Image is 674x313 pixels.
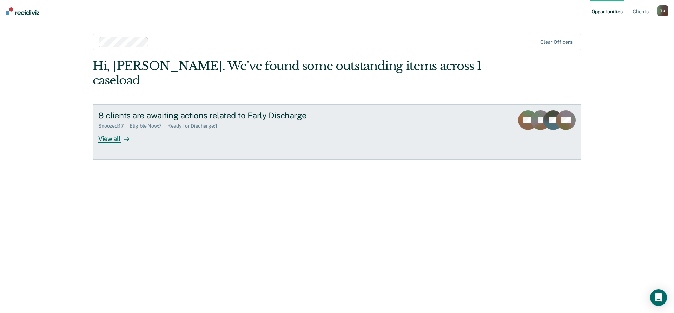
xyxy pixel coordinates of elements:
div: Clear officers [540,39,573,45]
a: 8 clients are awaiting actions related to Early DischargeSnoozed:17Eligible Now:7Ready for Discha... [93,104,581,160]
div: Snoozed : 17 [98,123,130,129]
div: Open Intercom Messenger [650,289,667,306]
div: Ready for Discharge : 1 [167,123,223,129]
div: 8 clients are awaiting actions related to Early Discharge [98,110,345,121]
div: T K [657,5,668,16]
div: Eligible Now : 7 [130,123,167,129]
div: View all [98,129,138,143]
button: TK [657,5,668,16]
img: Recidiviz [6,7,39,15]
div: Hi, [PERSON_NAME]. We’ve found some outstanding items across 1 caseload [93,59,484,88]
